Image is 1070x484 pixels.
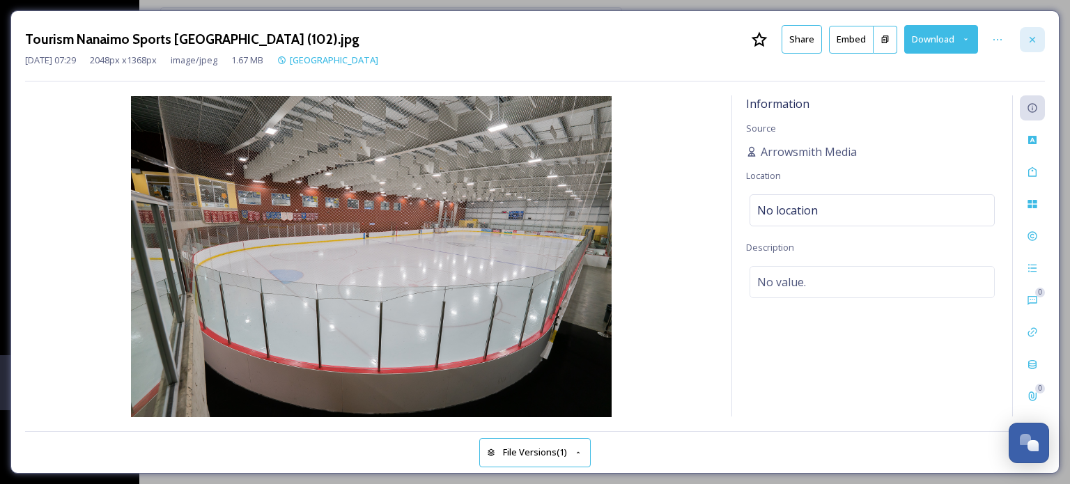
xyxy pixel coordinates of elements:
span: No value. [757,274,806,290]
span: [DATE] 07:29 [25,54,76,67]
span: 1.67 MB [231,54,263,67]
span: No location [757,202,818,219]
button: File Versions(1) [479,438,591,467]
img: 1924-wl-0b6070d4-f383-40a1-a7ec-cf53fae446de.jpg [25,96,718,417]
span: 2048 px x 1368 px [90,54,157,67]
span: Description [746,241,794,253]
span: image/jpeg [171,54,217,67]
span: [GEOGRAPHIC_DATA] [290,54,378,66]
span: Location [746,169,781,182]
h3: Tourism Nanaimo Sports [GEOGRAPHIC_DATA] (102).jpg [25,29,359,49]
div: 0 [1035,288,1045,297]
button: Embed [829,26,874,54]
span: Arrowsmith Media [761,143,857,160]
button: Open Chat [1009,423,1049,463]
button: Download [904,25,978,54]
div: 0 [1035,384,1045,393]
span: Information [746,96,809,111]
button: Share [782,25,822,54]
span: Source [746,122,776,134]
